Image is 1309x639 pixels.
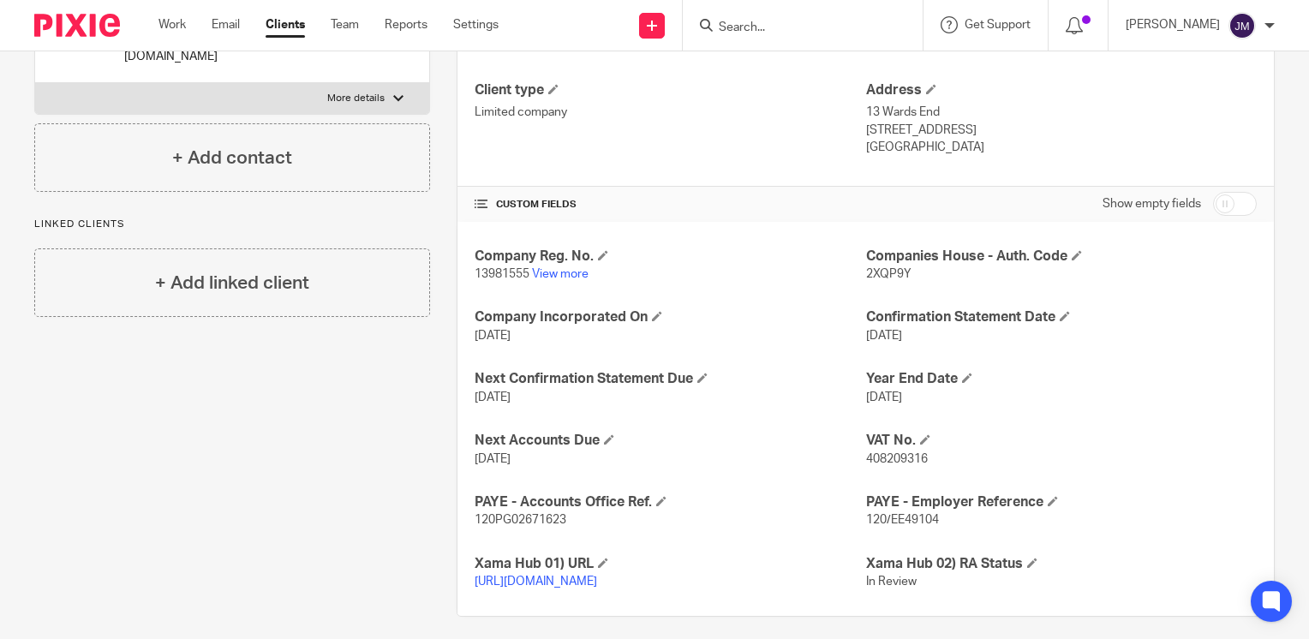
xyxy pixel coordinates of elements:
[475,268,529,280] span: 13981555
[475,432,865,450] h4: Next Accounts Due
[866,493,1257,511] h4: PAYE - Employer Reference
[1228,12,1256,39] img: svg%3E
[475,576,597,588] a: [URL][DOMAIN_NAME]
[866,576,917,588] span: In Review
[717,21,871,36] input: Search
[866,514,939,526] span: 120/EE49104
[1126,16,1220,33] p: [PERSON_NAME]
[866,391,902,403] span: [DATE]
[475,493,865,511] h4: PAYE - Accounts Office Ref.
[866,268,912,280] span: 2XQP9Y
[475,514,566,526] span: 120PG02671623
[475,391,511,403] span: [DATE]
[866,432,1257,450] h4: VAT No.
[475,453,511,465] span: [DATE]
[327,92,385,105] p: More details
[266,16,305,33] a: Clients
[155,270,309,296] h4: + Add linked client
[475,104,865,121] p: Limited company
[866,122,1257,139] p: [STREET_ADDRESS]
[331,16,359,33] a: Team
[475,198,865,212] h4: CUSTOM FIELDS
[532,268,589,280] a: View more
[34,14,120,37] img: Pixie
[866,104,1257,121] p: 13 Wards End
[866,330,902,342] span: [DATE]
[172,145,292,171] h4: + Add contact
[475,81,865,99] h4: Client type
[866,308,1257,326] h4: Confirmation Statement Date
[866,453,928,465] span: 408209316
[866,139,1257,156] p: [GEOGRAPHIC_DATA]
[453,16,499,33] a: Settings
[158,16,186,33] a: Work
[212,16,240,33] a: Email
[866,555,1257,573] h4: Xama Hub 02) RA Status
[965,19,1031,31] span: Get Support
[866,370,1257,388] h4: Year End Date
[385,16,427,33] a: Reports
[475,330,511,342] span: [DATE]
[475,370,865,388] h4: Next Confirmation Statement Due
[34,218,430,231] p: Linked clients
[1103,195,1201,212] label: Show empty fields
[475,555,865,573] h4: Xama Hub 01) URL
[866,81,1257,99] h4: Address
[475,308,865,326] h4: Company Incorporated On
[475,248,865,266] h4: Company Reg. No.
[866,248,1257,266] h4: Companies House - Auth. Code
